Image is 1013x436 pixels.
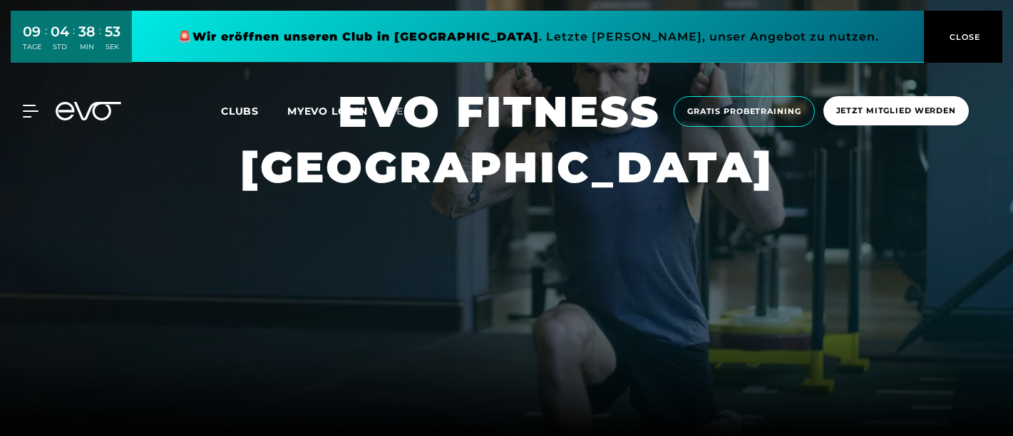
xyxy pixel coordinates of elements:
[836,105,956,117] span: Jetzt Mitglied werden
[287,105,368,118] a: MYEVO LOGIN
[73,23,75,61] div: :
[687,105,801,118] span: Gratis Probetraining
[946,31,981,43] span: CLOSE
[51,21,69,42] div: 04
[45,23,47,61] div: :
[51,42,69,52] div: STD
[99,23,101,61] div: :
[669,96,819,127] a: Gratis Probetraining
[819,96,973,127] a: Jetzt Mitglied werden
[221,105,259,118] span: Clubs
[396,105,412,118] span: en
[221,104,287,118] a: Clubs
[396,103,429,120] a: en
[105,42,120,52] div: SEK
[78,21,96,42] div: 38
[78,42,96,52] div: MIN
[105,21,120,42] div: 53
[924,11,1002,63] button: CLOSE
[23,42,41,52] div: TAGE
[23,21,41,42] div: 09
